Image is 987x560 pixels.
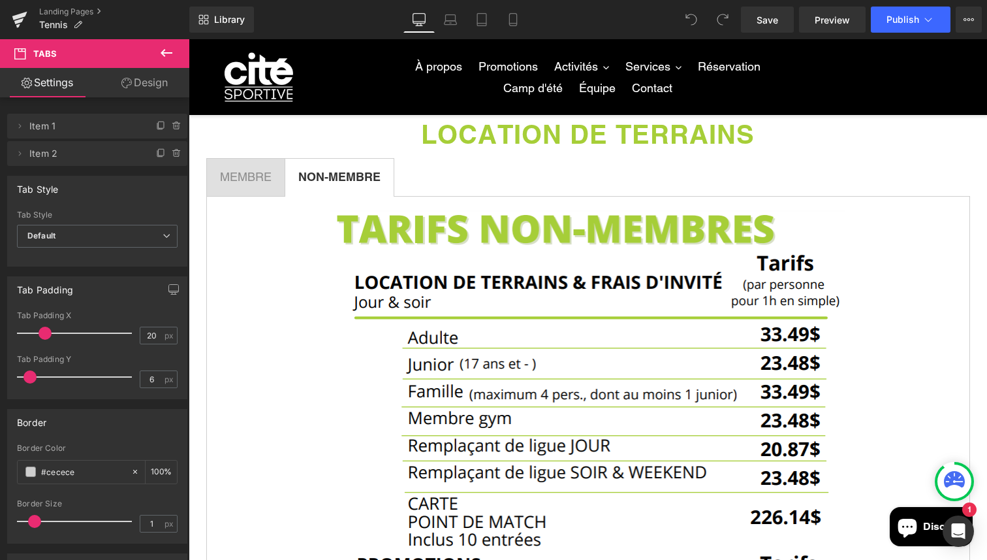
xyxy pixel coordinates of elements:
[497,7,529,33] a: Mobile
[110,131,192,144] b: NON-MEMBRE
[97,68,192,97] a: Design
[29,114,139,139] span: Item 1
[39,20,68,30] span: Tennis
[17,277,73,295] div: Tab Padding
[437,38,490,59] a: Contact
[17,355,178,364] div: Tab Padding Y
[403,7,435,33] a: Desktop
[232,80,566,110] span: location de terrains
[17,499,178,508] div: Border Size
[290,20,349,35] span: Promotions
[164,519,176,528] span: px
[466,7,497,33] a: Tablet
[509,20,572,35] span: Réservation
[390,42,427,56] span: Équipe
[227,20,274,35] span: À propos
[39,7,189,17] a: Landing Pages
[437,20,482,35] span: Services
[384,38,433,59] a: Équipe
[430,16,499,38] button: Services
[17,311,178,320] div: Tab Padding X
[164,331,176,340] span: px
[17,410,46,428] div: Border
[33,48,57,59] span: Tabs
[799,7,866,33] a: Preview
[697,468,788,510] inbox-online-store-chat: Chat de la boutique en ligne Shopify
[435,7,466,33] a: Laptop
[443,42,484,56] span: Contact
[41,465,125,479] input: Color
[17,444,178,453] div: Border Color
[359,16,427,38] button: Activités
[815,13,850,27] span: Preview
[283,16,356,38] a: Promotions
[214,14,245,25] span: Library
[956,7,982,33] button: More
[146,461,177,484] div: %
[503,16,578,38] a: Réservation
[315,42,374,56] span: Camp d'été
[220,16,280,38] a: À propos
[29,141,139,166] span: Item 2
[36,13,104,62] img: citesportive
[17,210,178,220] div: Tab Style
[886,14,919,25] span: Publish
[27,231,55,240] b: Default
[308,38,381,59] a: Camp d'été
[189,7,254,33] a: New Library
[164,375,176,384] span: px
[871,7,950,33] button: Publish
[678,7,704,33] button: Undo
[943,516,974,547] div: Open Intercom Messenger
[757,13,778,27] span: Save
[366,20,409,35] span: Activités
[17,176,59,195] div: Tab Style
[710,7,736,33] button: Redo
[31,129,83,148] div: MEMBRE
